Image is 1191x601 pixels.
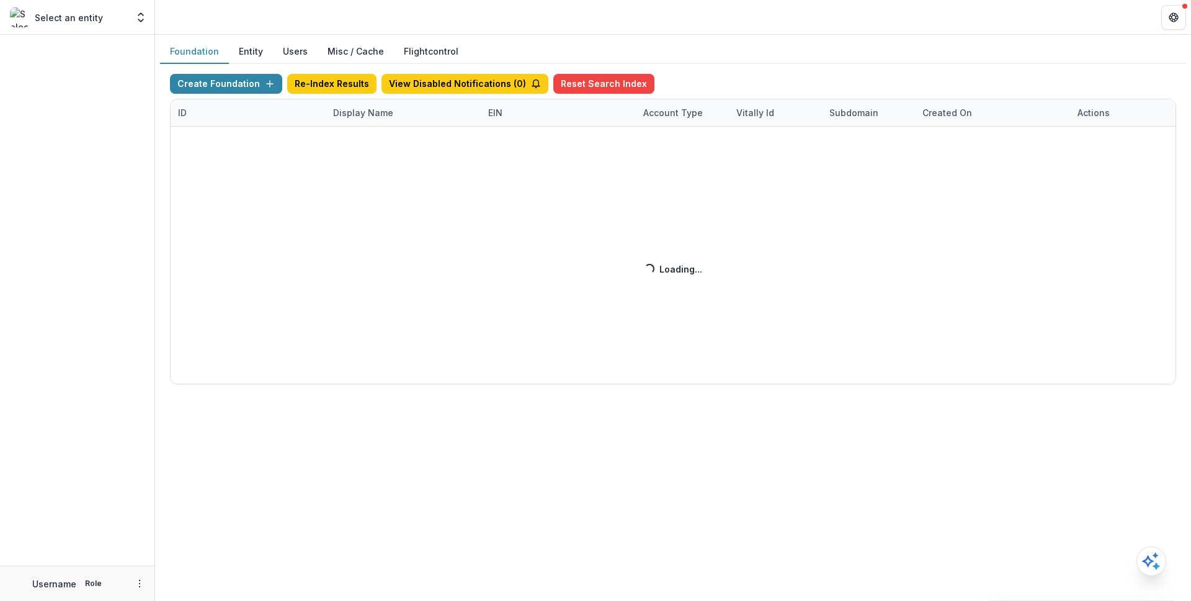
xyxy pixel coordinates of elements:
button: More [132,576,147,591]
button: Entity [229,40,273,64]
button: Users [273,40,318,64]
button: Misc / Cache [318,40,394,64]
button: Foundation [160,40,229,64]
img: Select an entity [10,7,30,27]
button: Open entity switcher [132,5,149,30]
button: Get Help [1161,5,1186,30]
a: Flightcontrol [404,45,458,58]
p: Role [81,578,105,589]
button: Open AI Assistant [1136,546,1166,576]
p: Select an entity [35,11,103,24]
p: Username [32,577,76,590]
